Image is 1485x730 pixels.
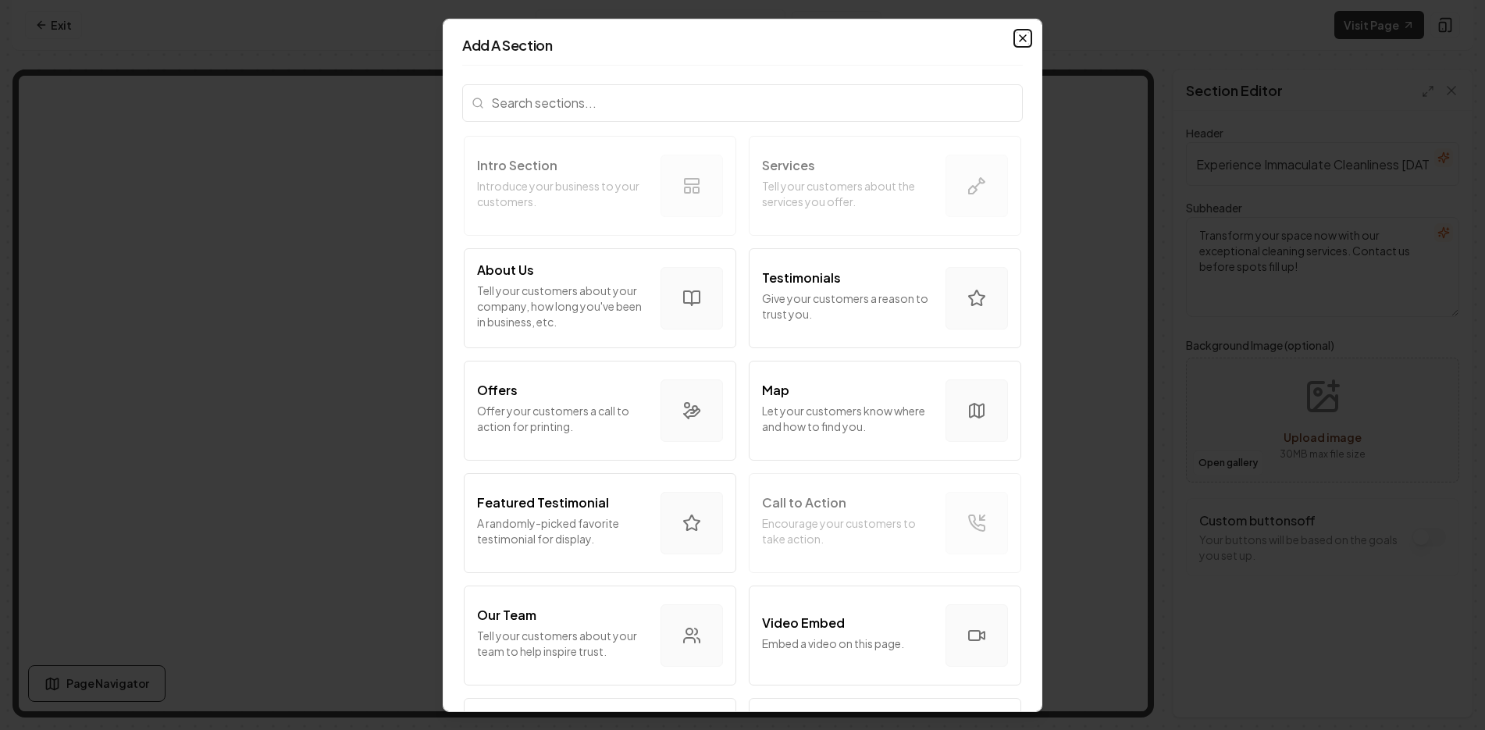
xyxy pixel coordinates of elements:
h2: Add A Section [462,37,1023,52]
p: Give your customers a reason to trust you. [762,290,933,321]
p: Testimonials [762,268,841,287]
p: Map [762,380,789,399]
button: About UsTell your customers about your company, how long you've been in business, etc. [464,247,736,347]
p: A randomly-picked favorite testimonial for display. [477,515,648,546]
p: Video Embed [762,613,845,632]
button: Video EmbedEmbed a video on this page. [749,585,1021,685]
input: Search sections... [462,84,1023,121]
p: Offer your customers a call to action for printing. [477,402,648,433]
p: Let your customers know where and how to find you. [762,402,933,433]
p: Our Team [477,605,536,624]
button: TestimonialsGive your customers a reason to trust you. [749,247,1021,347]
p: Embed a video on this page. [762,635,933,650]
p: Offers [477,380,518,399]
p: Tell your customers about your team to help inspire trust. [477,627,648,658]
button: OffersOffer your customers a call to action for printing. [464,360,736,460]
p: About Us [477,260,534,279]
button: Featured TestimonialA randomly-picked favorite testimonial for display. [464,472,736,572]
button: Our TeamTell your customers about your team to help inspire trust. [464,585,736,685]
p: Featured Testimonial [477,493,609,511]
button: MapLet your customers know where and how to find you. [749,360,1021,460]
p: Tell your customers about your company, how long you've been in business, etc. [477,282,648,329]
